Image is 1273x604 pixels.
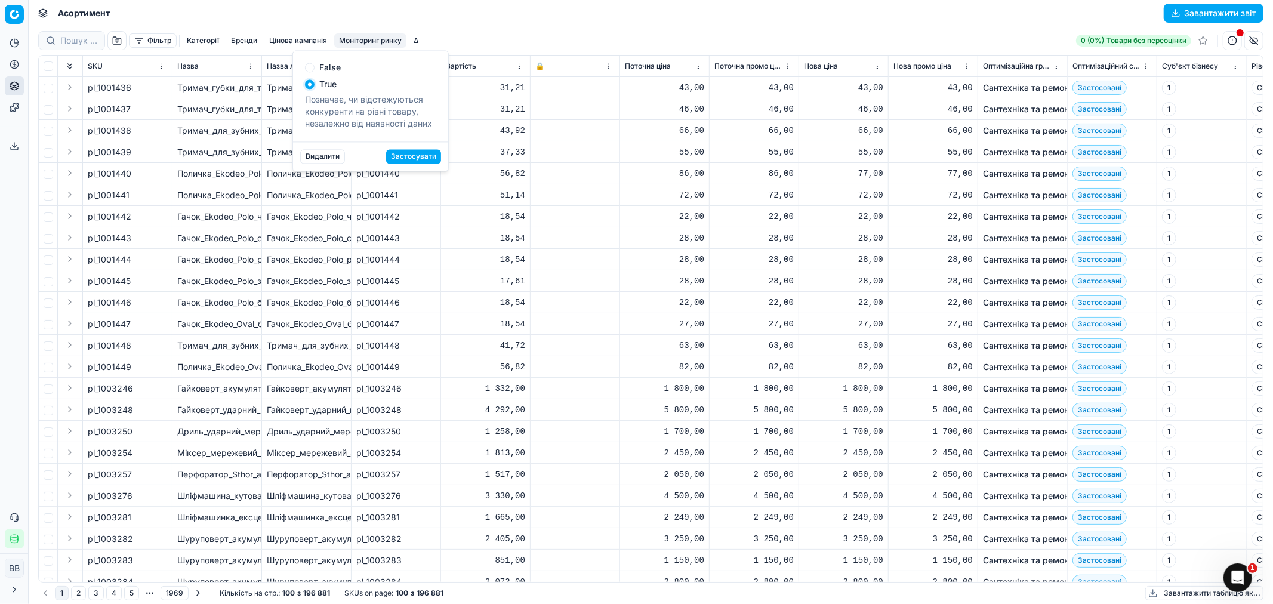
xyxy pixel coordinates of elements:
[63,252,77,266] button: Expand
[804,211,883,223] div: 22,00
[63,574,77,588] button: Expand
[63,553,77,567] button: Expand
[177,361,257,373] div: Поличка_Ekodeo_Oval_прямокутна_біла_(10217WH)
[356,275,436,287] div: pl_1001445
[396,588,408,598] strong: 100
[63,59,77,73] button: Expand all
[625,383,704,395] div: 1 800,00
[1162,446,1176,460] span: 1
[63,510,77,524] button: Expand
[63,209,77,223] button: Expand
[983,511,1073,523] a: Сантехніка та ремонт
[177,232,257,244] div: Гачок_Ekodeo_Polo_сірий_(L9119SL)
[356,404,436,416] div: pl_1003248
[177,426,257,437] div: Дриль_ударний_мережевий_Sthor_710_Вт_(78995)_
[625,426,704,437] div: 1 700,00
[983,426,1073,437] a: Сантехніка та ремонт
[319,63,341,72] label: False
[714,189,794,201] div: 72,00
[893,82,973,94] div: 43,00
[893,404,973,416] div: 5 800,00
[714,232,794,244] div: 28,00
[409,33,423,48] button: Δ
[88,404,133,416] span: pl_1003248
[267,61,334,71] span: Назва лінійки товарів
[625,211,704,223] div: 22,00
[1162,295,1176,310] span: 1
[88,318,131,330] span: pl_1001447
[1072,338,1127,353] span: Застосовані
[177,61,199,71] span: Назва
[804,318,883,330] div: 27,00
[625,82,704,94] div: 43,00
[356,254,436,266] div: pl_1001444
[893,125,973,137] div: 66,00
[267,103,346,115] div: Тримач_губки_для_тіла_Ekodeo_Polo_чорний_(L9116ВК)
[267,426,346,437] div: Дриль_ударний_мережевий_Sthor_710_Вт_(78995)_
[714,254,794,266] div: 28,00
[177,82,257,94] div: Тримач_губки_для_тіла_Ekodeo_Polo_сірий_(L9116SL)
[983,168,1073,180] a: Сантехніка та ремонт
[303,588,330,598] strong: 196 881
[319,80,337,88] label: True
[300,149,345,164] button: Видалити
[983,297,1073,309] a: Сантехніка та ремонт
[1072,360,1127,374] span: Застосовані
[1072,61,1140,71] span: Оптимізаційний статус
[804,275,883,287] div: 28,00
[446,361,525,373] div: 56,82
[893,361,973,373] div: 82,00
[267,211,346,223] div: Гачок_Ekodeo_Polo_чорний_(L9119BK)
[88,168,131,180] span: pl_1001440
[446,404,525,416] div: 4 292,00
[356,361,436,373] div: pl_1001449
[625,318,704,330] div: 27,00
[714,168,794,180] div: 86,00
[177,383,257,395] div: Гайковерт_акумуляторний_Sthor_20V_Li-Ion_КМ-_150_Nm_тримач_6-гранний_1/4"_(78113)
[1162,188,1176,202] span: 1
[58,7,110,19] span: Асортимент
[63,424,77,438] button: Expand
[804,404,883,416] div: 5 800,00
[177,447,257,459] div: Міксер_мережевий_Sthor_(78855)
[1162,381,1176,396] span: 1
[63,273,77,288] button: Expand
[1072,317,1127,331] span: Застосовані
[267,404,346,416] div: Гайковерт_ударний_мережевий_Sthor_3/4"_(57097)
[625,103,704,115] div: 46,00
[356,211,436,223] div: pl_1001442
[386,149,441,164] button: Застосувати
[893,232,973,244] div: 28,00
[63,144,77,159] button: Expand
[88,254,131,266] span: pl_1001444
[983,404,1073,416] a: Сантехніка та ремонт
[893,426,973,437] div: 1 700,00
[63,359,77,374] button: Expand
[177,168,257,180] div: Поличка_Ekodeo_Polo_прямокутна_сіра_(L9118SL)
[63,488,77,503] button: Expand
[191,586,205,600] button: Go to next page
[893,275,973,287] div: 28,00
[305,94,436,130] div: Позначає, чи відстежуються конкуренти на рівні товару, незалежно від наявності даних
[625,297,704,309] div: 22,00
[983,61,1050,71] span: Оптимізаційна група
[267,340,346,352] div: Тримач_для_зубних_щіток_Ekodeo_Oval_прямий_білий_(10216WH)
[267,82,346,94] div: Тримач_губки_для_тіла_Ekodeo_Polo_сірий_(L9116SL)
[893,254,973,266] div: 28,00
[625,275,704,287] div: 28,00
[182,33,224,48] button: Категорії
[88,61,103,71] span: SKU
[63,381,77,395] button: Expand
[714,211,794,223] div: 22,00
[446,146,525,158] div: 37,33
[267,297,346,309] div: Гачок_Ekodeo_Polo_бежевий_(L9119BG)
[983,103,1073,115] a: Сантехніка та ремонт
[1072,188,1127,202] span: Застосовані
[63,402,77,417] button: Expand
[267,275,346,287] div: Гачок_Ekodeo_Polo_зелений_(L9119GR)
[267,232,346,244] div: Гачок_Ekodeo_Polo_сірий_(L9119SL)
[1072,167,1127,181] span: Застосовані
[804,61,838,71] span: Нова ціна
[804,82,883,94] div: 43,00
[893,103,973,115] div: 46,00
